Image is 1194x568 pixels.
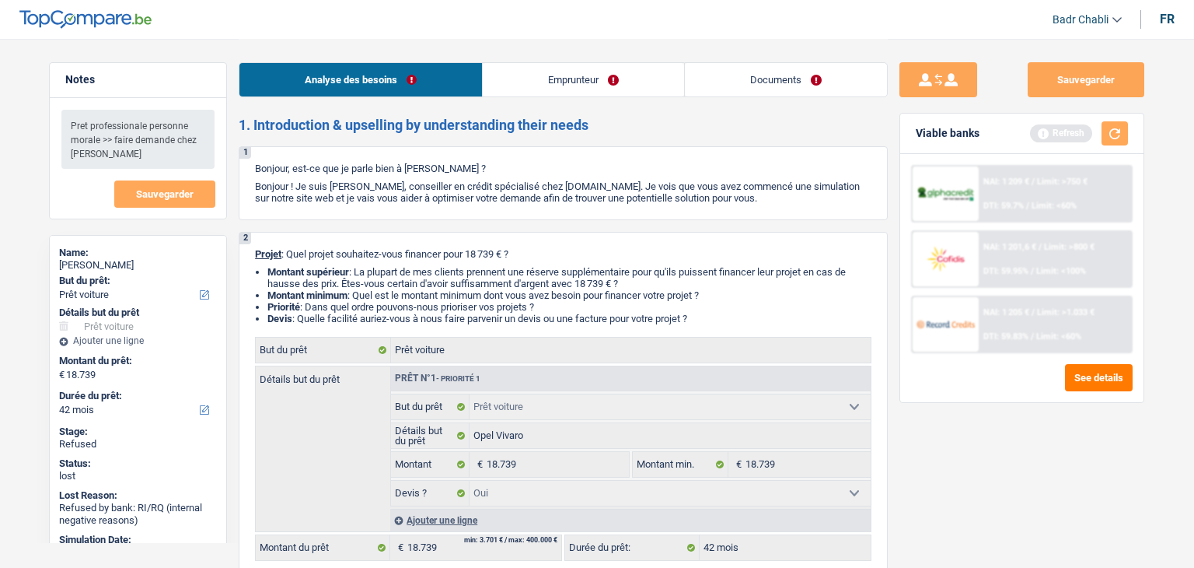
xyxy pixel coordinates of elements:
[59,307,217,319] div: Détails but du prêt
[59,470,217,482] div: lost
[1037,307,1094,317] span: Limit: >1.033 €
[255,181,871,204] p: Bonjour ! Je suis [PERSON_NAME], conseiller en crédit spécialisé chez [DOMAIN_NAME]. Je vois que ...
[239,147,251,159] div: 1
[59,489,217,502] div: Lost Reason:
[59,369,65,381] span: €
[391,452,470,477] label: Montant
[59,390,214,402] label: Durée du prêt:
[239,63,482,96] a: Analyse des besoins
[256,366,390,384] label: Détails but du prêt
[255,163,871,174] p: Bonjour, est-ce que je parle bien à [PERSON_NAME] ?
[59,502,217,526] div: Refused by bank: RI/RQ (internal negative reasons)
[983,307,1029,317] span: NAI: 1 205 €
[255,248,281,260] span: Projet
[65,73,211,86] h5: Notes
[267,266,871,289] li: : La plupart de mes clients prennent une réserve supplémentaire pour qu'ils puissent financer leu...
[916,310,974,338] img: Record Credits
[983,242,1036,252] span: NAI: 1 201,6 €
[267,266,349,278] strong: Montant supérieur
[983,266,1028,276] span: DTI: 59.95%
[267,301,300,313] strong: Priorité
[239,233,251,244] div: 2
[1160,12,1175,26] div: fr
[391,373,484,384] div: Prêt n°1
[983,177,1029,187] span: NAI: 1 209 €
[267,301,871,313] li: : Dans quel ordre pouvons-nous prioriser vos projets ?
[916,244,974,273] img: Cofidis
[59,355,214,367] label: Montant du prêt:
[1030,124,1092,142] div: Refresh
[136,189,194,199] span: Sauvegarder
[1044,242,1094,252] span: Limit: >800 €
[1026,201,1029,211] span: /
[59,275,214,287] label: But du prêt:
[390,509,871,531] div: Ajouter une ligne
[267,289,871,301] li: : Quel est le montant minimum dont vous avez besoin pour financer votre projet ?
[1040,7,1122,33] a: Badr Chabli
[59,438,217,451] div: Refused
[267,313,871,324] li: : Quelle facilité auriez-vous à nous faire parvenir un devis ou une facture pour votre projet ?
[728,452,745,477] span: €
[1032,177,1035,187] span: /
[239,117,888,134] h2: 1. Introduction & upselling by understanding their needs
[1065,364,1133,391] button: See details
[255,248,871,260] p: : Quel projet souhaitez-vous financer pour 18 739 € ?
[267,313,292,324] span: Devis
[1053,13,1108,26] span: Badr Chabli
[390,535,407,560] span: €
[916,127,979,140] div: Viable banks
[391,394,470,419] label: But du prêt
[1032,307,1035,317] span: /
[565,535,700,560] label: Durée du prêt:
[1036,331,1081,342] span: Limit: <60%
[464,537,557,544] div: min: 3.701 € / max: 400.000 €
[391,423,470,448] label: Détails but du prêt
[685,63,887,96] a: Documents
[19,10,152,29] img: TopCompare Logo
[267,289,347,301] strong: Montant minimum
[1036,266,1086,276] span: Limit: <100%
[59,458,217,470] div: Status:
[59,534,217,546] div: Simulation Date:
[1028,62,1144,97] button: Sauvegarder
[59,247,217,259] div: Name:
[1039,242,1042,252] span: /
[983,331,1028,342] span: DTI: 59.83%
[483,63,684,96] a: Emprunteur
[114,181,215,208] button: Sauvegarder
[391,481,470,506] label: Devis ?
[470,452,487,477] span: €
[59,335,217,346] div: Ajouter une ligne
[59,259,217,272] div: [PERSON_NAME]
[256,338,391,363] label: But du prêt
[1031,331,1034,342] span: /
[1032,201,1077,211] span: Limit: <60%
[983,201,1024,211] span: DTI: 59.7%
[436,374,480,383] span: - Priorité 1
[59,426,217,438] div: Stage:
[916,185,974,203] img: AlphaCredit
[1031,266,1034,276] span: /
[256,535,390,560] label: Montant du prêt
[633,452,728,477] label: Montant min.
[1037,177,1088,187] span: Limit: >750 €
